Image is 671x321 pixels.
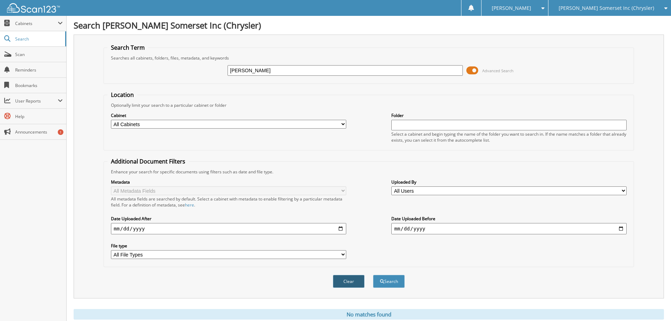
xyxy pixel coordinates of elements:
[107,158,189,165] legend: Additional Document Filters
[107,44,148,51] legend: Search Term
[391,216,627,222] label: Date Uploaded Before
[15,129,63,135] span: Announcements
[15,51,63,57] span: Scan
[391,179,627,185] label: Uploaded By
[58,129,63,135] div: 1
[74,19,664,31] h1: Search [PERSON_NAME] Somerset Inc (Chrysler)
[111,216,346,222] label: Date Uploaded After
[15,113,63,119] span: Help
[482,68,514,73] span: Advanced Search
[111,243,346,249] label: File type
[391,223,627,234] input: end
[15,67,63,73] span: Reminders
[391,131,627,143] div: Select a cabinet and begin typing the name of the folder you want to search in. If the name match...
[107,169,630,175] div: Enhance your search for specific documents using filters such as date and file type.
[111,179,346,185] label: Metadata
[111,112,346,118] label: Cabinet
[107,55,630,61] div: Searches all cabinets, folders, files, metadata, and keywords
[492,6,531,10] span: [PERSON_NAME]
[391,112,627,118] label: Folder
[15,36,62,42] span: Search
[15,82,63,88] span: Bookmarks
[107,91,137,99] legend: Location
[111,223,346,234] input: start
[7,3,60,13] img: scan123-logo-white.svg
[636,287,671,321] iframe: Chat Widget
[185,202,194,208] a: here
[74,309,664,320] div: No matches found
[373,275,405,288] button: Search
[333,275,365,288] button: Clear
[107,102,630,108] div: Optionally limit your search to a particular cabinet or folder
[111,196,346,208] div: All metadata fields are searched by default. Select a cabinet with metadata to enable filtering b...
[15,20,58,26] span: Cabinets
[559,6,654,10] span: [PERSON_NAME] Somerset Inc (Chrysler)
[15,98,58,104] span: User Reports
